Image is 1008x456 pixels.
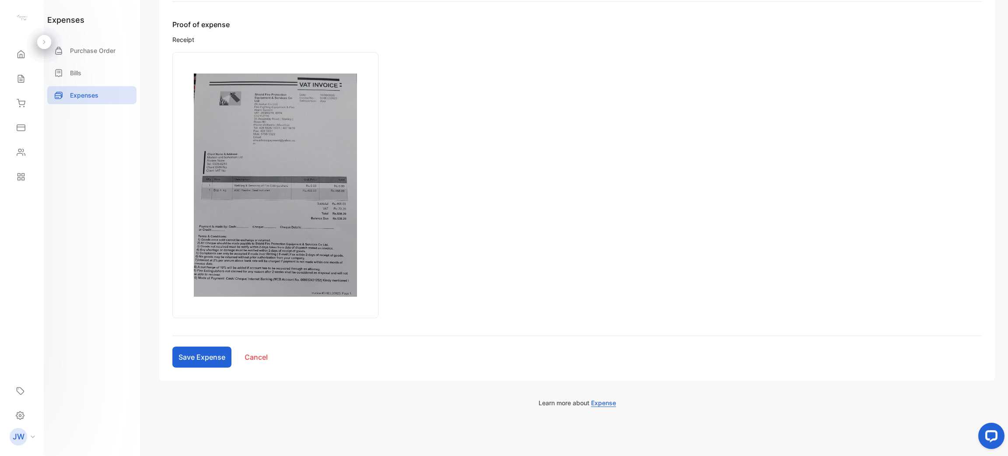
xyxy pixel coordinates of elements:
p: Bills [70,68,81,77]
span: Expense [591,399,616,407]
img: logo [15,11,28,25]
h1: expenses [47,14,84,26]
p: Purchase Order [70,46,115,55]
span: Proof of expense [172,19,378,30]
span: Receipt [172,35,378,44]
p: JW [13,431,24,442]
button: Save Expense [172,347,231,368]
a: Bills [47,64,136,82]
p: Learn more about [159,398,995,407]
a: Expenses [47,86,136,104]
img: preview [194,74,357,297]
a: Purchase Order [47,42,136,60]
p: Expenses [70,91,98,100]
button: Cancel [238,347,274,368]
iframe: LiveChat chat widget [971,419,1008,456]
